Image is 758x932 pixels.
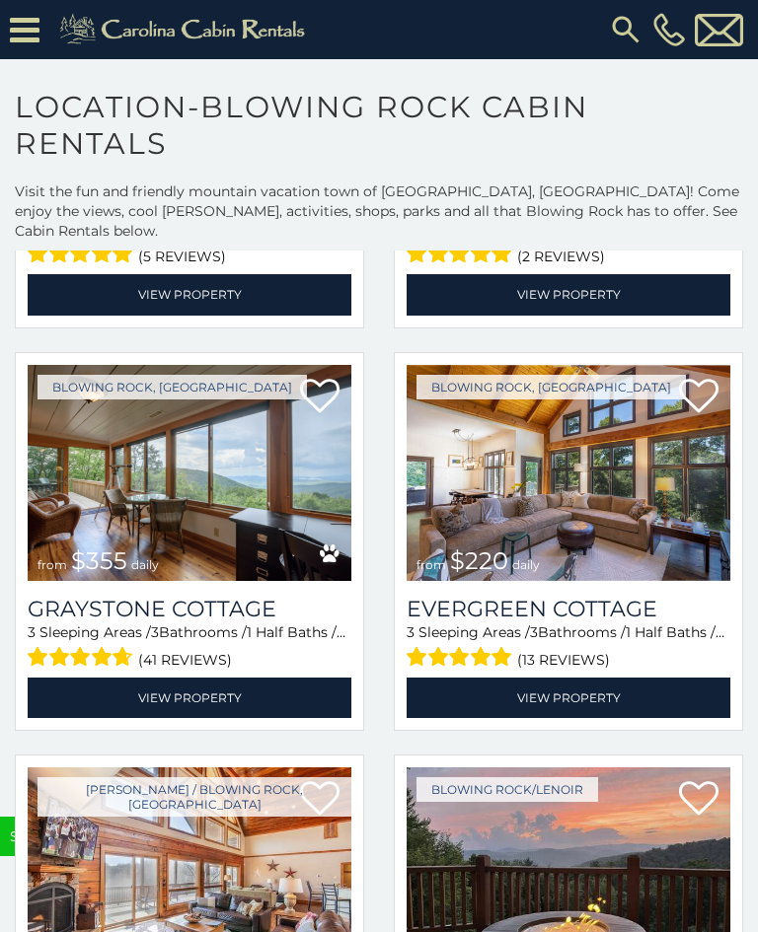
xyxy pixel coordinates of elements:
img: Khaki-logo.png [49,10,322,49]
span: from [38,557,67,572]
a: Graystone Cottage [28,596,351,622]
a: Evergreen Cottage [407,596,730,622]
a: Blowing Rock/Lenoir [417,777,598,802]
a: View Property [407,274,730,315]
span: 3 [28,623,36,641]
div: Sleeping Areas / Bathrooms / Sleeps: [28,622,351,673]
span: $355 [71,546,127,575]
span: 1 Half Baths / [626,623,724,641]
span: $220 [450,546,508,575]
a: Evergreen Cottage from $220 daily [407,365,730,582]
span: 1 Half Baths / [247,623,345,641]
a: Add to favorites [300,377,340,418]
span: from [417,557,446,572]
a: Add to favorites [679,377,719,418]
img: search-regular.svg [608,12,644,47]
span: (2 reviews) [517,244,605,269]
a: View Property [28,678,351,718]
a: View Property [28,274,351,315]
a: Blowing Rock, [GEOGRAPHIC_DATA] [38,375,307,399]
span: daily [131,557,159,572]
span: 3 [151,623,159,641]
span: (41 reviews) [138,647,232,673]
div: Sleeping Areas / Bathrooms / Sleeps: [407,622,730,673]
a: Graystone Cottage from $355 daily [28,365,351,582]
span: (5 reviews) [138,244,226,269]
img: Graystone Cottage [28,365,351,582]
a: Blowing Rock, [GEOGRAPHIC_DATA] [417,375,686,399]
span: 3 [407,623,415,641]
span: daily [512,557,540,572]
span: (13 reviews) [517,647,610,673]
span: 3 [530,623,538,641]
a: [PHONE_NUMBER] [648,13,690,46]
a: [PERSON_NAME] / Blowing Rock, [GEOGRAPHIC_DATA] [38,777,351,817]
a: View Property [407,678,730,718]
img: Evergreen Cottage [407,365,730,582]
a: Add to favorites [679,779,719,821]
